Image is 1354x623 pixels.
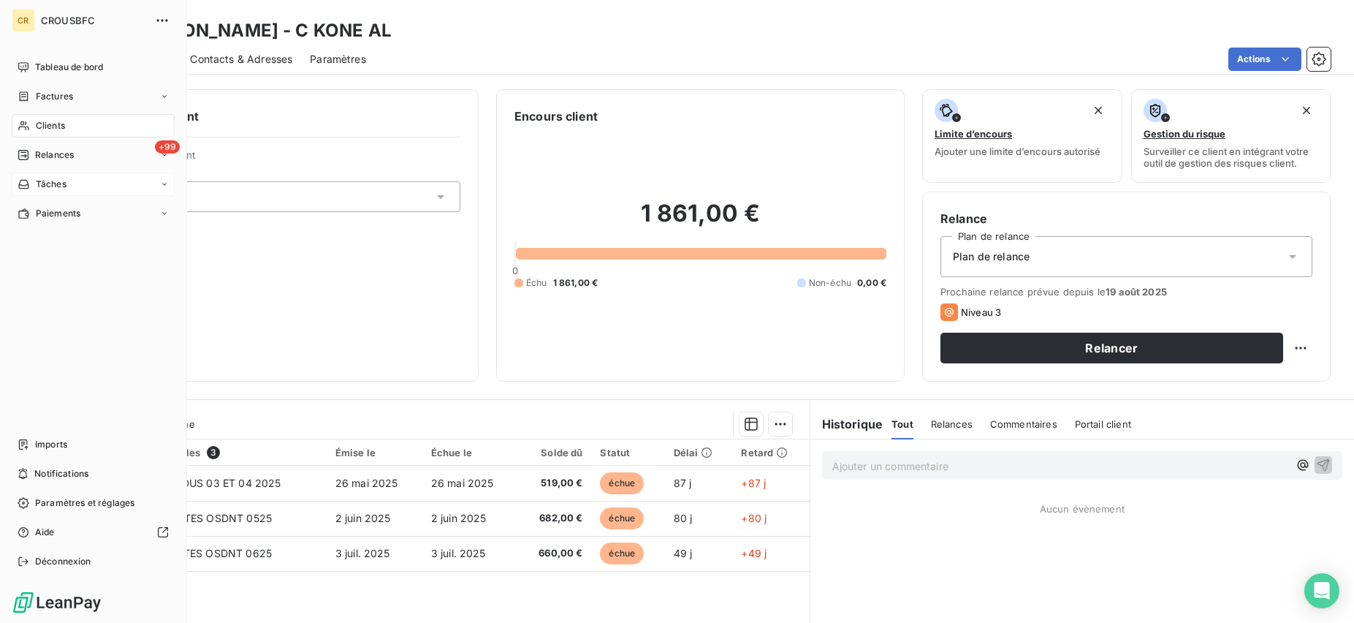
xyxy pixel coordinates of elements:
[431,447,509,458] div: Échue le
[155,140,180,154] span: +99
[12,85,175,108] a: Factures
[118,149,460,170] span: Propriétés Client
[12,433,175,456] a: Imports
[1144,146,1319,169] span: Surveiller ce client en intégrant votre outil de gestion des risques client.
[922,89,1122,183] button: Limite d’encoursAjouter une limite d’encours autorisé
[600,472,644,494] span: échue
[12,521,175,544] a: Aide
[35,438,67,451] span: Imports
[940,286,1312,298] span: Prochaine relance prévue depuis le
[674,512,693,524] span: 80 j
[674,477,692,489] span: 87 j
[310,52,366,67] span: Paramètres
[514,107,598,125] h6: Encours client
[129,18,392,44] h3: [PERSON_NAME] - C KONE AL
[35,61,103,74] span: Tableau de bord
[110,547,272,559] span: 0725 INDEMNITES OSDNT 0625
[190,52,292,67] span: Contacts & Adresses
[36,207,80,220] span: Paiements
[1131,89,1331,183] button: Gestion du risqueSurveiller ce client en intégrant votre outil de gestion des risques client.
[12,202,175,225] a: Paiements
[110,512,272,524] span: 0625 INDEMNITES OSDNT 0525
[940,210,1312,227] h6: Relance
[600,447,655,458] div: Statut
[1144,128,1225,140] span: Gestion du risque
[931,418,973,430] span: Relances
[741,477,766,489] span: +87 j
[12,591,102,614] img: Logo LeanPay
[431,477,494,489] span: 26 mai 2025
[36,119,65,132] span: Clients
[34,467,88,480] span: Notifications
[741,447,800,458] div: Retard
[431,512,487,524] span: 2 juin 2025
[1075,418,1131,430] span: Portail client
[335,477,398,489] span: 26 mai 2025
[12,143,175,167] a: +99Relances
[526,276,547,290] span: Échu
[36,90,73,103] span: Factures
[207,446,220,459] span: 3
[335,512,391,524] span: 2 juin 2025
[527,447,583,458] div: Solde dû
[809,276,851,290] span: Non-échu
[1040,503,1125,515] span: Aucun évènement
[600,507,644,529] span: échue
[527,546,583,561] span: 660,00 €
[12,56,175,79] a: Tableau de bord
[527,511,583,526] span: 682,00 €
[12,491,175,515] a: Paramètres et réglages
[110,446,318,459] div: Pièces comptables
[741,547,767,559] span: +49 j
[891,418,913,430] span: Tout
[674,547,693,559] span: 49 j
[600,543,644,565] span: échue
[961,306,1001,318] span: Niveau 3
[12,173,175,196] a: Tâches
[940,333,1283,363] button: Relancer
[1106,286,1167,298] span: 19 août 2025
[35,555,91,568] span: Déconnexion
[514,199,886,243] h2: 1 861,00 €
[88,107,460,125] h6: Informations client
[527,476,583,491] span: 519,00 €
[36,178,66,191] span: Tâches
[41,15,146,26] span: CROUSBFC
[953,249,1030,264] span: Plan de relance
[512,265,518,276] span: 0
[990,418,1057,430] span: Commentaires
[810,415,883,433] h6: Historique
[935,128,1012,140] span: Limite d’encours
[110,477,281,489] span: 0525 LOYERS DUS 03 ET 04 2025
[335,547,390,559] span: 3 juil. 2025
[35,526,55,539] span: Aide
[674,447,724,458] div: Délai
[12,114,175,137] a: Clients
[1304,573,1339,608] div: Open Intercom Messenger
[335,447,414,458] div: Émise le
[35,148,74,162] span: Relances
[857,276,886,290] span: 0,00 €
[12,9,35,32] div: CR
[431,547,486,559] span: 3 juil. 2025
[35,496,134,510] span: Paramètres et réglages
[741,512,767,524] span: +80 j
[935,146,1100,157] span: Ajouter une limite d’encours autorisé
[553,276,598,290] span: 1 861,00 €
[1228,48,1301,71] button: Actions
